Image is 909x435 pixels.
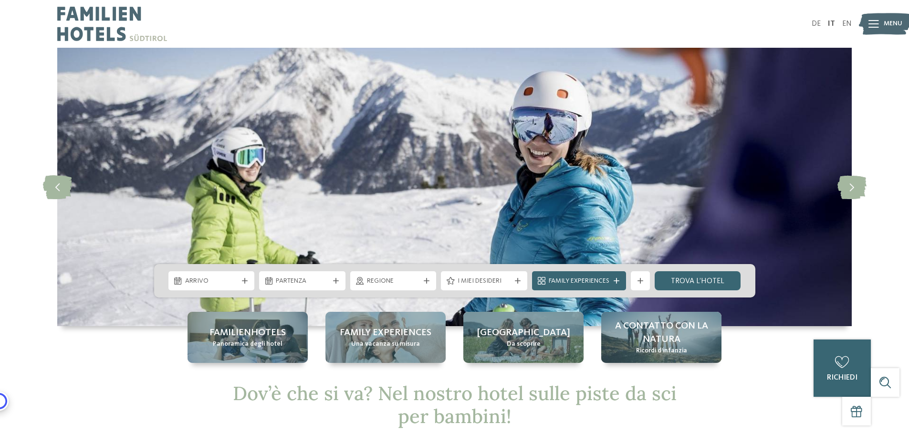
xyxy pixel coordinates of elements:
span: [GEOGRAPHIC_DATA] [477,326,570,340]
span: Una vacanza su misura [351,340,420,349]
a: Hotel sulle piste da sci per bambini: divertimento senza confini Familienhotels Panoramica degli ... [188,312,308,363]
a: Hotel sulle piste da sci per bambini: divertimento senza confini [GEOGRAPHIC_DATA] Da scoprire [463,312,584,363]
a: Hotel sulle piste da sci per bambini: divertimento senza confini Family experiences Una vacanza s... [325,312,446,363]
span: Arrivo [185,276,238,286]
a: DE [812,20,821,28]
a: trova l’hotel [655,271,741,290]
a: EN [842,20,852,28]
span: Family Experiences [549,276,609,286]
a: IT [828,20,835,28]
span: Menu [884,19,902,29]
span: Ricordi d’infanzia [636,346,687,356]
span: richiedi [827,374,857,382]
a: Hotel sulle piste da sci per bambini: divertimento senza confini A contatto con la natura Ricordi... [601,312,721,363]
span: A contatto con la natura [611,319,712,346]
span: I miei desideri [458,276,511,286]
span: Dov’è che si va? Nel nostro hotel sulle piste da sci per bambini! [233,381,677,428]
span: Partenza [276,276,329,286]
span: Family experiences [340,326,431,340]
span: Da scoprire [507,340,541,349]
a: richiedi [814,340,871,397]
span: Regione [367,276,420,286]
img: Hotel sulle piste da sci per bambini: divertimento senza confini [57,48,852,326]
span: Panoramica degli hotel [213,340,282,349]
span: Familienhotels [209,326,286,340]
